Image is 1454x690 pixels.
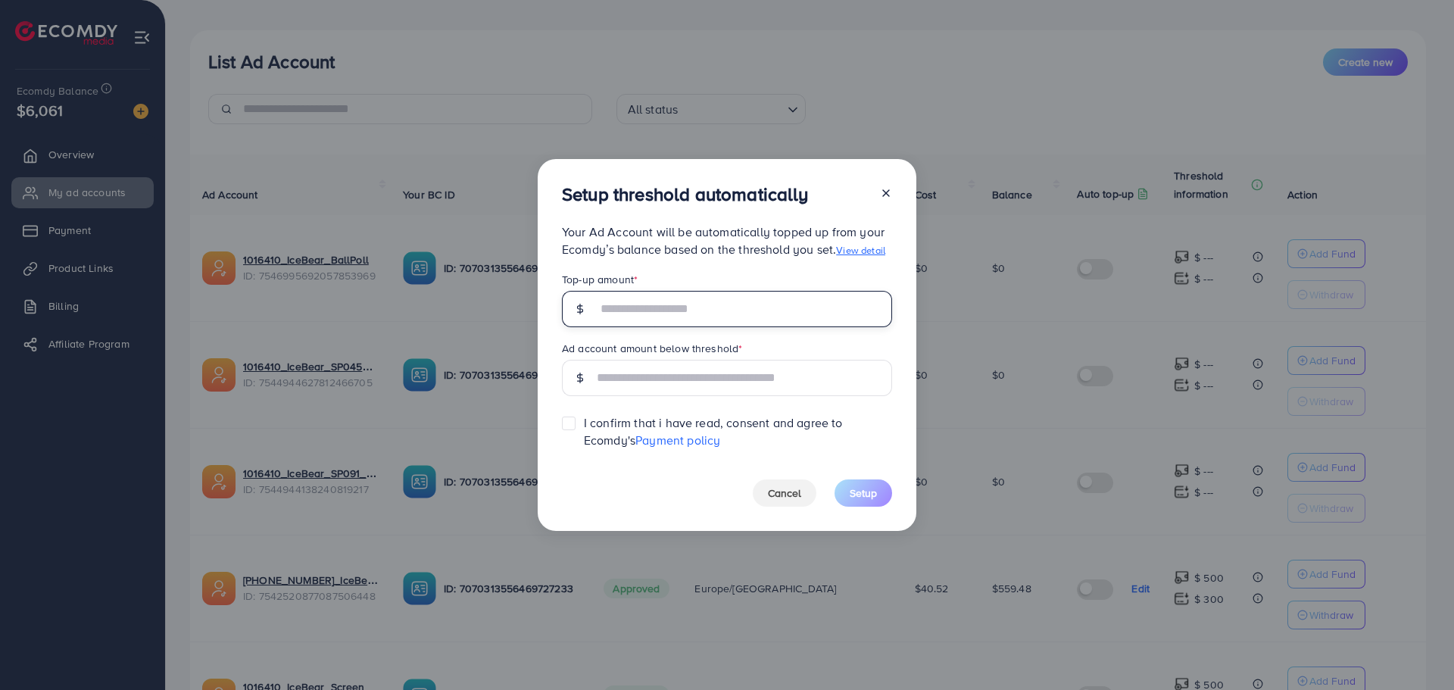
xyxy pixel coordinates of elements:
[562,272,638,287] label: Top-up amount
[835,479,892,507] button: Setup
[1390,622,1443,679] iframe: Chat
[753,479,816,507] button: Cancel
[850,485,877,501] span: Setup
[562,223,885,258] span: Your Ad Account will be automatically topped up from your Ecomdy’s balance based on the threshold...
[635,432,720,448] a: Payment policy
[768,485,801,501] span: Cancel
[584,414,892,449] span: I confirm that i have read, consent and agree to Ecomdy's
[562,183,809,205] h3: Setup threshold automatically
[562,341,742,356] label: Ad account amount below threshold
[836,243,885,257] a: View detail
